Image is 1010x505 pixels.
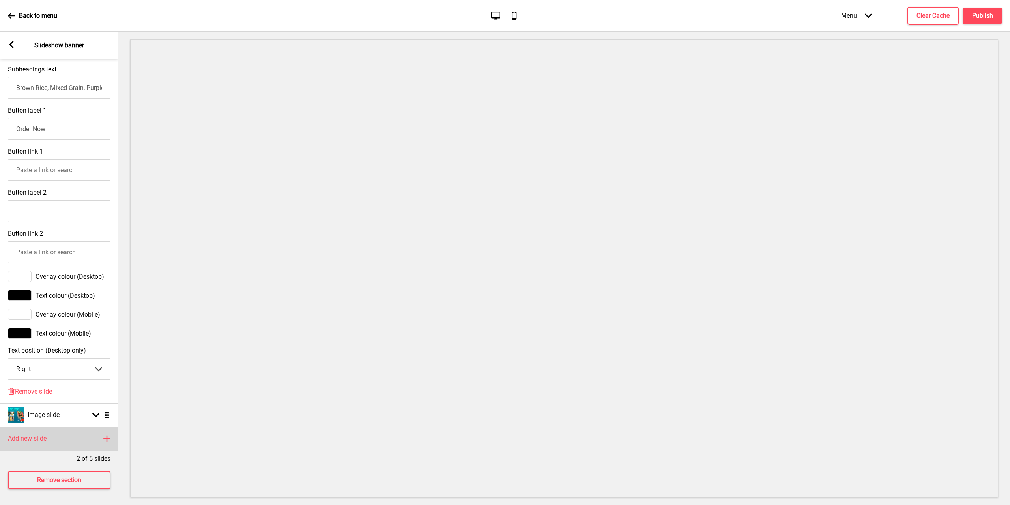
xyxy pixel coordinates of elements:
p: 2 of 5 slides [77,454,110,463]
label: Button label 2 [8,189,47,196]
h4: Add new slide [8,434,47,443]
div: Text colour (Mobile) [8,328,110,339]
span: Remove slide [15,388,52,395]
label: Button link 2 [8,230,43,237]
span: Text colour (Desktop) [36,292,95,299]
p: Back to menu [19,11,57,20]
div: Overlay colour (Desktop) [8,271,110,282]
label: Button label 1 [8,107,47,114]
button: Remove section [8,471,110,489]
span: Overlay colour (Mobile) [36,311,100,318]
span: Overlay colour (Desktop) [36,273,104,280]
input: Paste a link or search [8,159,110,181]
input: Paste a link or search [8,241,110,263]
p: Slideshow banner [34,41,84,50]
h4: Clear Cache [916,11,950,20]
div: Menu [833,4,880,27]
button: Publish [963,8,1002,24]
label: Text position (Desktop only) [8,347,110,354]
div: Text colour (Desktop) [8,290,110,301]
h4: Image slide [28,411,60,419]
span: Text colour (Mobile) [36,330,91,337]
h4: Remove section [37,476,81,484]
label: Button link 1 [8,148,43,155]
h4: Publish [972,11,993,20]
label: Subheadings text [8,66,56,73]
div: Overlay colour (Mobile) [8,309,110,320]
a: Back to menu [8,5,57,26]
button: Clear Cache [907,7,959,25]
